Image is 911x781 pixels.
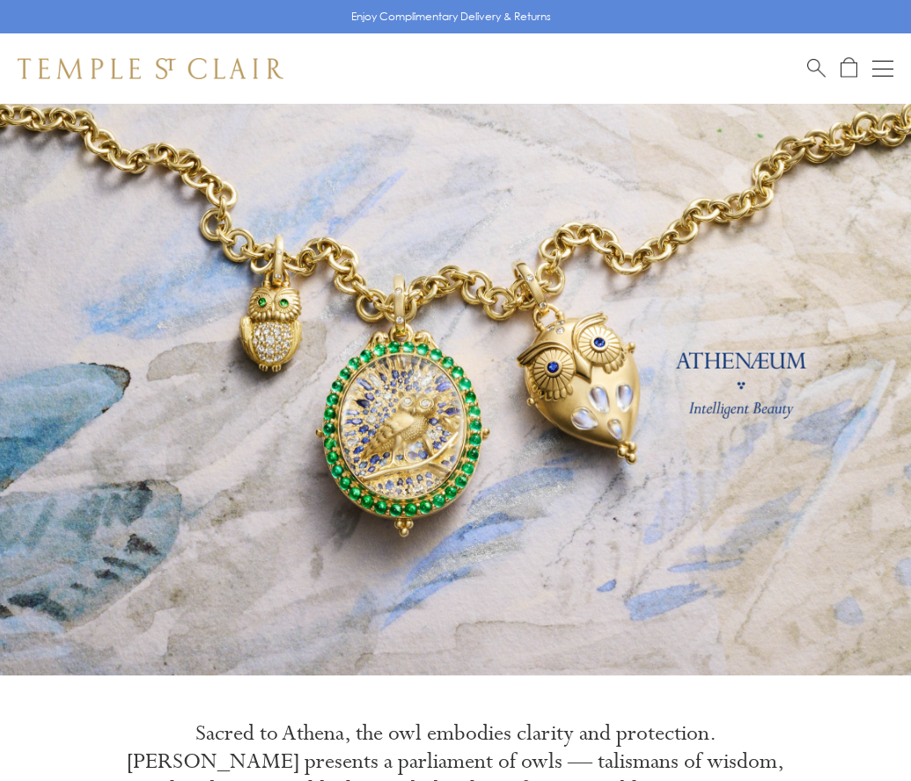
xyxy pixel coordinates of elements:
button: Open navigation [872,58,893,79]
p: Enjoy Complimentary Delivery & Returns [351,8,551,26]
a: Search [807,57,826,79]
a: Open Shopping Bag [841,57,857,79]
img: Temple St. Clair [18,58,283,79]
